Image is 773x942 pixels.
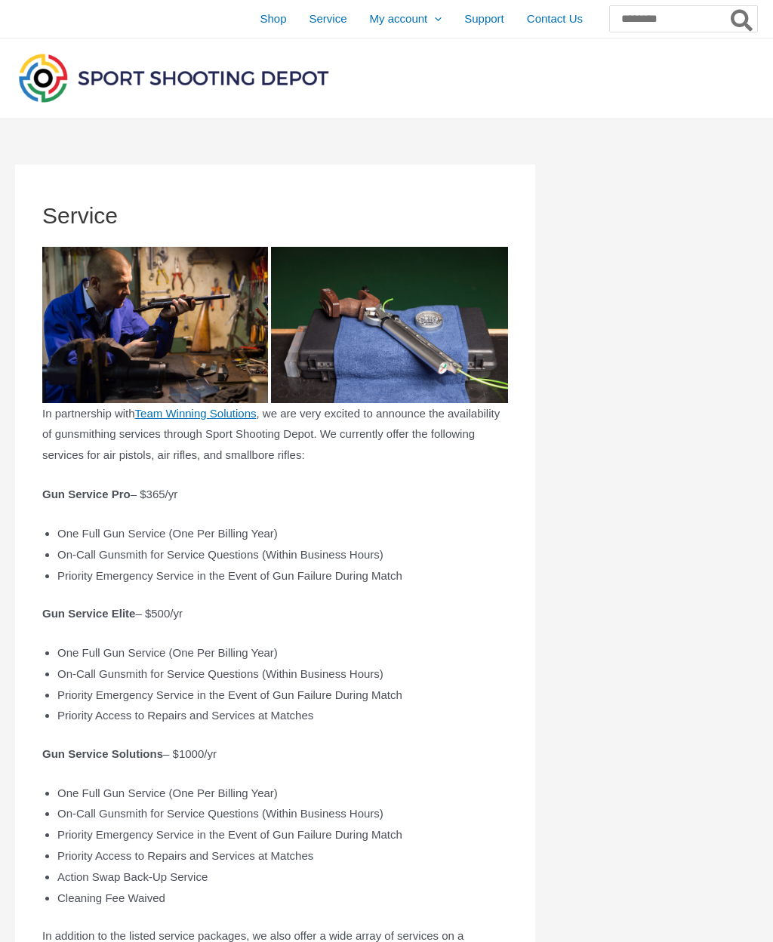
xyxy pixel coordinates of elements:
[42,743,508,765] p: – $1000/yr
[57,642,508,663] li: One Full Gun Service (One Per Billing Year)
[57,888,508,909] li: Cleaning Fee Waived
[57,867,508,888] li: Action Swap Back-Up Service
[271,247,508,403] img: Open image 2 of 2 in full-screen
[57,685,508,706] li: Priority Emergency Service in the Event of Gun Failure During Match
[57,663,508,685] li: On-Call Gunsmith for Service Questions (Within Business Hours)
[42,202,508,229] h1: Service
[42,247,268,403] img: Open image 1 of 2 in full-screen
[57,705,508,726] li: Priority Access to Repairs and Services at Matches
[42,607,135,620] strong: Gun Service Elite
[728,6,757,32] button: Search
[57,523,508,544] li: One Full Gun Service (One Per Billing Year)
[57,824,508,845] li: Priority Emergency Service in the Event of Gun Failure During Match
[57,544,508,565] li: On-Call Gunsmith for Service Questions (Within Business Hours)
[42,747,163,760] strong: Gun Service Solutions
[57,803,508,824] li: On-Call Gunsmith for Service Questions (Within Business Hours)
[42,603,508,624] p: – $500/yr
[135,407,257,420] a: Team Winning Solutions
[42,484,508,505] p: – $365/yr
[15,50,332,106] img: Sport Shooting Depot
[42,403,508,466] p: In partnership with , we are very excited to announce the availability of gunsmithing services th...
[57,845,508,867] li: Priority Access to Repairs and Services at Matches
[57,783,508,804] li: One Full Gun Service (One Per Billing Year)
[57,565,508,586] li: Priority Emergency Service in the Event of Gun Failure During Match
[42,488,131,500] strong: Gun Service Pro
